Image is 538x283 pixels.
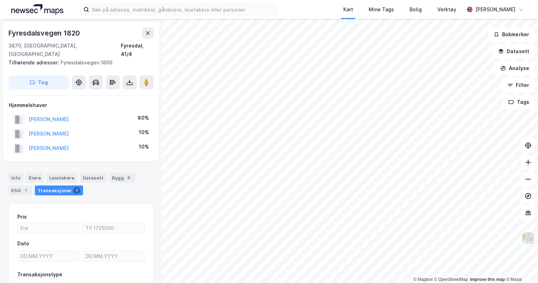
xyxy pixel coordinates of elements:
[89,4,277,15] input: Søk på adresse, matrikkel, gårdeiere, leietakere eller personer
[488,27,535,42] button: Bokmerker
[8,42,121,58] div: 3870, [GEOGRAPHIC_DATA], [GEOGRAPHIC_DATA]
[434,277,468,282] a: OpenStreetMap
[73,187,80,194] div: 7
[83,251,144,262] input: DD.MM.YYYY
[35,185,83,195] div: Transaksjoner
[26,173,44,183] div: Eiere
[8,75,69,89] button: Tag
[501,78,535,92] button: Filter
[8,58,148,67] div: Fyresdalsvegen 1800
[8,173,23,183] div: Info
[503,249,538,283] iframe: Chat Widget
[11,4,63,15] img: logo.a4113a55bc3d86da70a041830d287a7e.svg
[138,114,149,122] div: 80%
[121,42,154,58] div: Fyresdal, 41/4
[492,44,535,58] button: Datasett
[369,5,394,14] div: Mine Tags
[8,185,32,195] div: ESG
[18,251,79,262] input: DD.MM.YYYY
[409,5,422,14] div: Bolig
[46,173,77,183] div: Leietakere
[109,173,135,183] div: Bygg
[470,277,505,282] a: Improve this map
[80,173,106,183] div: Datasett
[502,95,535,109] button: Tags
[17,270,62,279] div: Transaksjonstype
[139,128,149,137] div: 10%
[17,239,29,248] div: Dato
[17,213,27,221] div: Pris
[8,27,81,39] div: Fyresdalsvegen 1820
[139,143,149,151] div: 10%
[22,187,29,194] div: 1
[437,5,456,14] div: Verktøy
[8,59,61,65] span: Tilhørende adresser:
[494,61,535,75] button: Analyse
[83,223,144,233] input: Til 1725000
[18,223,79,233] input: Fra
[9,101,153,109] div: Hjemmelshaver
[343,5,353,14] div: Kart
[521,232,535,245] img: Z
[475,5,515,14] div: [PERSON_NAME]
[413,277,433,282] a: Mapbox
[125,174,132,181] div: 6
